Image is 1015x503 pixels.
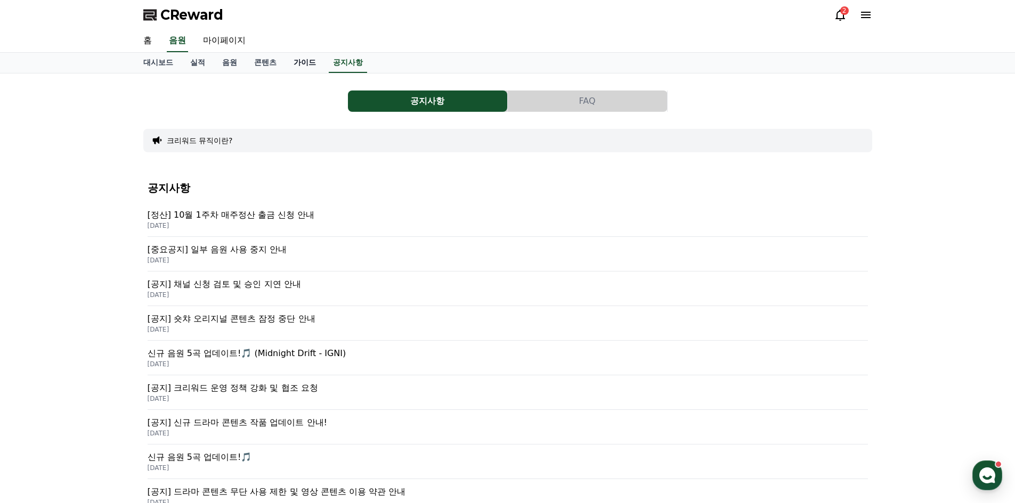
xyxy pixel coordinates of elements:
p: [공지] 채널 신청 검토 및 승인 지연 안내 [148,278,868,291]
a: [공지] 숏챠 오리지널 콘텐츠 잠정 중단 안내 [DATE] [148,306,868,341]
a: 신규 음원 5곡 업데이트!🎵 [DATE] [148,444,868,479]
a: 음원 [214,53,246,73]
a: [정산] 10월 1주차 매주정산 출금 신청 안내 [DATE] [148,202,868,237]
p: [공지] 숏챠 오리지널 콘텐츠 잠정 중단 안내 [148,312,868,325]
a: 콘텐츠 [246,53,285,73]
button: FAQ [508,90,667,112]
a: [공지] 크리워드 운영 정책 강화 및 협조 요청 [DATE] [148,375,868,410]
a: 설정 [137,337,205,364]
span: CReward [160,6,223,23]
div: 2 [840,6,849,15]
p: [공지] 크리워드 운영 정책 강화 및 협조 요청 [148,382,868,394]
a: 음원 [167,30,188,52]
p: [DATE] [148,360,868,368]
p: [DATE] [148,291,868,299]
h4: 공지사항 [148,182,868,194]
a: 대화 [70,337,137,364]
a: 홈 [3,337,70,364]
a: 실적 [182,53,214,73]
p: [DATE] [148,325,868,334]
p: [정산] 10월 1주차 매주정산 출금 신청 안내 [148,209,868,221]
p: [공지] 신규 드라마 콘텐츠 작품 업데이트 안내! [148,416,868,429]
p: [DATE] [148,394,868,403]
p: [공지] 드라마 콘텐츠 무단 사용 제한 및 영상 콘텐츠 이용 약관 안내 [148,485,868,498]
a: 공지사항 [329,53,367,73]
button: 크리워드 뮤직이란? [167,135,233,146]
span: 대화 [98,354,110,362]
a: CReward [143,6,223,23]
a: 마이페이지 [194,30,254,52]
p: [DATE] [148,429,868,438]
a: 가이드 [285,53,324,73]
a: 대시보드 [135,53,182,73]
span: 홈 [34,353,40,362]
a: [공지] 신규 드라마 콘텐츠 작품 업데이트 안내! [DATE] [148,410,868,444]
p: 신규 음원 5곡 업데이트!🎵 (Midnight Drift - IGNI) [148,347,868,360]
a: 홈 [135,30,160,52]
p: 신규 음원 5곡 업데이트!🎵 [148,451,868,464]
p: [DATE] [148,221,868,230]
a: 2 [834,9,847,21]
p: [DATE] [148,256,868,265]
span: 설정 [165,353,177,362]
button: 공지사항 [348,90,507,112]
p: [중요공지] 일부 음원 사용 중지 안내 [148,243,868,256]
a: 공지사항 [348,90,508,112]
a: [중요공지] 일부 음원 사용 중지 안내 [DATE] [148,237,868,271]
a: 신규 음원 5곡 업데이트!🎵 (Midnight Drift - IGNI) [DATE] [148,341,868,375]
a: [공지] 채널 신청 검토 및 승인 지연 안내 [DATE] [148,271,868,306]
p: [DATE] [148,464,868,472]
